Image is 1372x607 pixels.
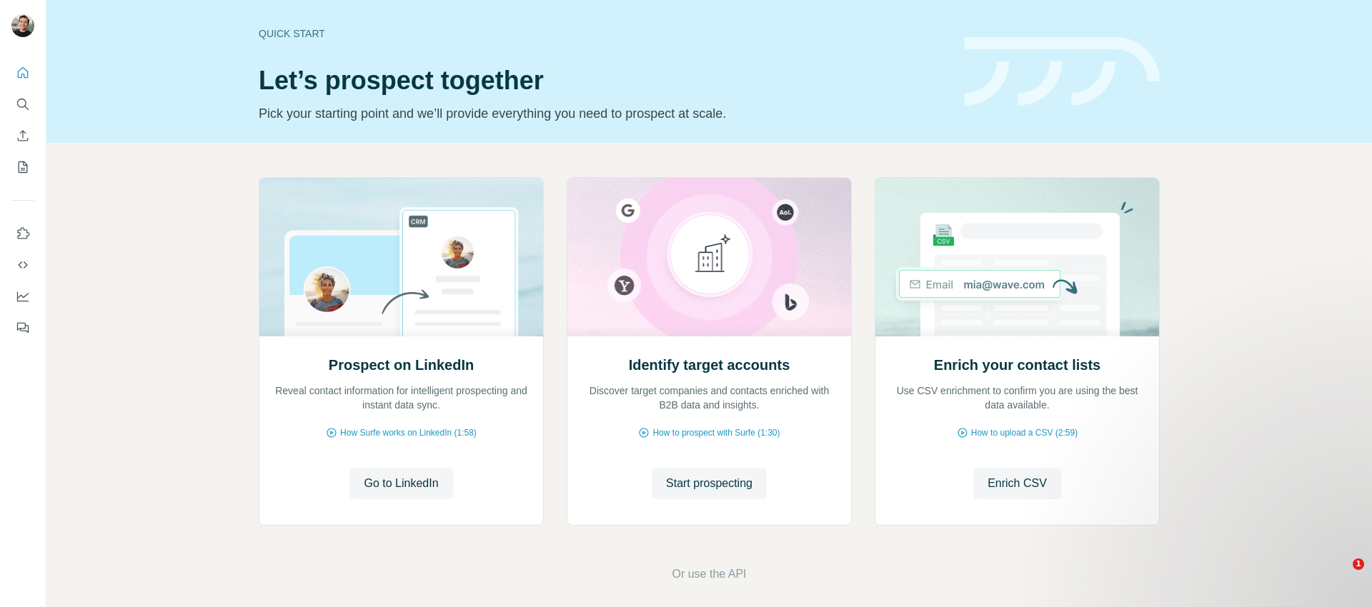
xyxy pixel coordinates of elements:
button: Dashboard [11,284,34,309]
button: Start prospecting [652,468,767,499]
span: Start prospecting [666,475,752,492]
button: Use Surfe on LinkedIn [11,221,34,246]
img: banner [965,37,1160,106]
button: Feedback [11,315,34,341]
h2: Prospect on LinkedIn [329,355,474,375]
p: Discover target companies and contacts enriched with B2B data and insights. [582,383,837,412]
h1: Let’s prospect together [259,66,948,95]
span: How to prospect with Surfe (1:30) [652,426,780,439]
iframe: Intercom live chat [1323,558,1358,593]
button: Go to LinkedIn [349,468,452,499]
p: Pick your starting point and we’ll provide everything you need to prospect at scale. [259,104,948,124]
button: Enrich CSV [973,468,1061,499]
span: Enrich CSV [988,475,1047,492]
h2: Identify target accounts [629,355,790,375]
p: Use CSV enrichment to confirm you are using the best data available. [890,383,1145,412]
img: Avatar [11,14,34,37]
span: How Surfe works on LinkedIn (1:58) [340,426,477,439]
div: Quick start [259,26,948,41]
button: Enrich CSV [11,123,34,149]
span: Go to LinkedIn [364,475,438,492]
button: Or use the API [672,566,746,583]
img: Prospect on LinkedIn [259,178,544,336]
span: 1 [1353,558,1364,570]
button: My lists [11,154,34,180]
img: Identify target accounts [567,178,852,336]
h2: Enrich your contact lists [934,355,1100,375]
button: Search [11,91,34,117]
button: Use Surfe API [11,252,34,278]
button: Quick start [11,60,34,86]
p: Reveal contact information for intelligent prospecting and instant data sync. [274,383,529,412]
span: How to upload a CSV (2:59) [971,426,1078,439]
img: Enrich your contact lists [875,178,1160,336]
